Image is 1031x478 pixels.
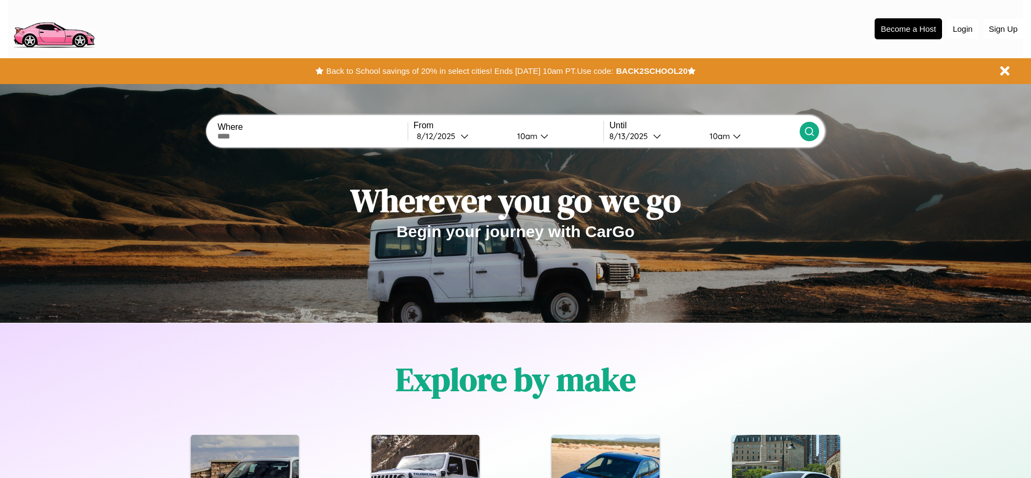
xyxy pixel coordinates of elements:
button: Login [947,19,978,39]
label: Until [609,121,799,130]
img: logo [8,5,99,51]
h1: Explore by make [396,357,636,401]
div: 8 / 13 / 2025 [609,131,653,141]
button: 10am [701,130,799,142]
label: Where [217,122,407,132]
button: 10am [508,130,603,142]
label: From [414,121,603,130]
b: BACK2SCHOOL20 [616,66,688,75]
div: 10am [512,131,540,141]
div: 10am [704,131,733,141]
button: Become a Host [875,18,942,39]
button: Sign Up [984,19,1023,39]
button: Back to School savings of 20% in select cities! Ends [DATE] 10am PT.Use code: [324,64,616,79]
button: 8/12/2025 [414,130,508,142]
div: 8 / 12 / 2025 [417,131,460,141]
